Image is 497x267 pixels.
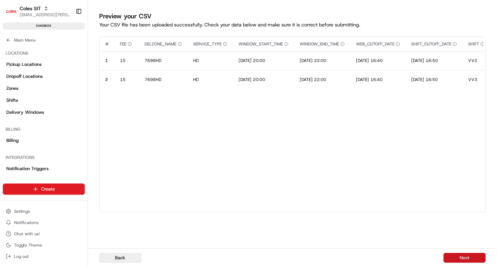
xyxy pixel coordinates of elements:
[193,58,199,63] span: HD
[193,77,199,82] span: HD
[411,77,457,82] button: Edit SHIFT_CUTOFF_DATE value
[3,252,85,261] button: Log out
[468,41,479,47] span: SHIFT
[238,77,265,82] span: [DATE] 20:00
[14,254,28,259] span: Log out
[145,77,161,82] span: 7698HD
[300,77,326,82] span: [DATE] 22:00
[7,103,13,108] div: 📗
[3,184,85,195] button: Create
[14,242,42,248] span: Toggle Theme
[24,74,89,80] div: We're available if you need us!
[411,58,457,63] button: Edit SHIFT_CUTOFF_DATE value
[356,77,383,82] span: [DATE] 16:40
[6,85,18,92] span: Zones
[3,48,85,59] div: Locations
[70,119,85,124] span: Pylon
[6,61,42,68] span: Pickup Locations
[356,41,394,47] span: WEB_CUTOFF_DATE
[57,99,116,112] a: 💻API Documentation
[3,107,85,118] a: Delivery Windows
[18,45,116,52] input: Clear
[300,58,345,63] button: Edit WINDOW_END_TIME value
[145,58,182,63] button: Edit DELZONE_NAME value
[238,58,288,63] button: Edit WINDOW_START_TIME value
[14,220,39,225] span: Notifications
[6,97,18,104] span: Shifts
[120,58,126,63] span: 15
[145,41,176,47] span: DELZONE_NAME
[238,58,265,63] span: [DATE] 20:00
[356,58,383,63] span: [DATE] 16:40
[238,77,288,82] button: Edit WINDOW_START_TIME value
[6,166,49,172] span: Notification Triggers
[3,135,85,146] a: Billing
[356,77,400,82] button: Edit WEB_CUTOFF_DATE value
[66,102,113,109] span: API Documentation
[3,124,85,135] div: Billing
[7,67,20,80] img: 1736555255976-a54dd68f-1ca7-489b-9aae-adbdc363a1c4
[3,95,85,106] a: Shifts
[300,77,345,82] button: Edit WINDOW_END_TIME value
[99,253,141,263] button: Back
[468,58,485,63] button: Edit SHIFT value
[3,163,85,174] a: Notification Triggers
[3,83,85,94] a: Zones
[444,253,486,263] button: Next
[3,240,85,250] button: Toggle Theme
[6,73,43,80] span: Dropoff Locations
[193,77,227,82] button: Edit SERVICE_TYPE value
[356,58,400,63] button: Edit WEB_CUTOFF_DATE value
[3,206,85,216] button: Settings
[411,77,438,82] span: [DATE] 16:50
[41,186,55,192] span: Create
[3,3,73,20] button: Coles SITColes SIT[EMAIL_ADDRESS][PERSON_NAME][PERSON_NAME][DOMAIN_NAME]
[120,41,126,47] span: FEE
[3,59,85,70] a: Pickup Locations
[468,77,477,82] span: VV3
[193,41,222,47] span: SERVICE_TYPE
[99,21,486,28] p: Your CSV file has been uploaded successfully. Check your data below and make sure it is correct b...
[59,103,65,108] div: 💻
[7,28,128,39] p: Welcome 👋
[468,77,485,82] button: Edit SHIFT value
[6,6,17,17] img: Coles SIT
[411,41,451,47] span: SHIFT_CUTOFF_DATE
[468,58,477,63] span: VV2
[120,69,128,77] button: Start new chat
[300,41,339,47] span: WINDOW_END_TIME
[3,71,85,82] a: Dropoff Locations
[145,58,161,63] span: 7698HD
[3,23,85,30] div: sandbox
[3,152,85,163] div: Integrations
[20,12,70,18] button: [EMAIL_ADDRESS][PERSON_NAME][PERSON_NAME][DOMAIN_NAME]
[120,77,126,82] span: 15
[14,231,40,237] span: Chat with us!
[193,58,227,63] button: Edit SERVICE_TYPE value
[300,58,326,63] span: [DATE] 22:00
[105,58,109,63] div: 1
[6,109,44,116] span: Delivery Windows
[50,119,85,124] a: Powered byPylon
[3,229,85,239] button: Chat with us!
[3,218,85,228] button: Notifications
[3,35,85,45] button: Main Menu
[14,209,30,214] span: Settings
[120,77,133,82] button: Edit FEE value
[99,11,486,21] h1: Preview your CSV
[120,58,133,63] button: Edit FEE value
[411,58,438,63] span: [DATE] 16:50
[6,137,19,144] span: Billing
[105,41,109,47] div: #
[238,41,283,47] span: WINDOW_START_TIME
[105,77,109,82] div: 2
[145,77,182,82] button: Edit DELZONE_NAME value
[20,5,41,12] button: Coles SIT
[7,7,21,21] img: Nash
[24,67,115,74] div: Start new chat
[14,102,54,109] span: Knowledge Base
[4,99,57,112] a: 📗Knowledge Base
[14,37,36,43] span: Main Menu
